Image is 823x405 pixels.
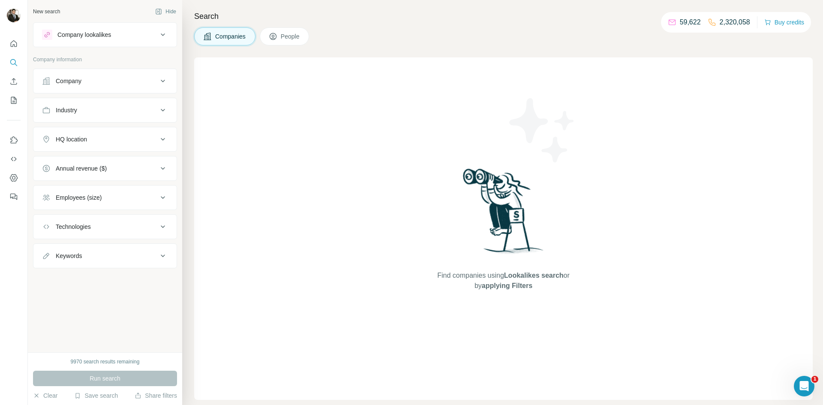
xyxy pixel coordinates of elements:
button: Feedback [7,189,21,204]
button: Save search [74,391,118,400]
img: Surfe Illustration - Woman searching with binoculars [459,166,548,262]
div: New search [33,8,60,15]
button: Company lookalikes [33,24,177,45]
div: HQ location [56,135,87,144]
div: Company [56,77,81,85]
div: Keywords [56,252,82,260]
div: Technologies [56,222,91,231]
button: Use Surfe on LinkedIn [7,132,21,148]
p: 2,320,058 [720,17,750,27]
button: Technologies [33,216,177,237]
button: Employees (size) [33,187,177,208]
span: Find companies using or by [435,270,572,291]
button: Search [7,55,21,70]
span: 1 [811,376,818,383]
button: Enrich CSV [7,74,21,89]
button: HQ location [33,129,177,150]
span: Lookalikes search [504,272,564,279]
div: Annual revenue ($) [56,164,107,173]
h4: Search [194,10,813,22]
button: Dashboard [7,170,21,186]
button: Quick start [7,36,21,51]
button: Keywords [33,246,177,266]
button: Annual revenue ($) [33,158,177,179]
div: Industry [56,106,77,114]
button: Industry [33,100,177,120]
button: Company [33,71,177,91]
img: Avatar [7,9,21,22]
button: Clear [33,391,57,400]
span: People [281,32,300,41]
p: 59,622 [680,17,701,27]
button: Use Surfe API [7,151,21,167]
button: Hide [149,5,182,18]
button: My lists [7,93,21,108]
span: Companies [215,32,246,41]
button: Share filters [135,391,177,400]
span: applying Filters [482,282,532,289]
div: Employees (size) [56,193,102,202]
button: Buy credits [764,16,804,28]
div: 9970 search results remaining [71,358,140,366]
div: Company lookalikes [57,30,111,39]
p: Company information [33,56,177,63]
img: Surfe Illustration - Stars [504,92,581,169]
iframe: Intercom live chat [794,376,814,396]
